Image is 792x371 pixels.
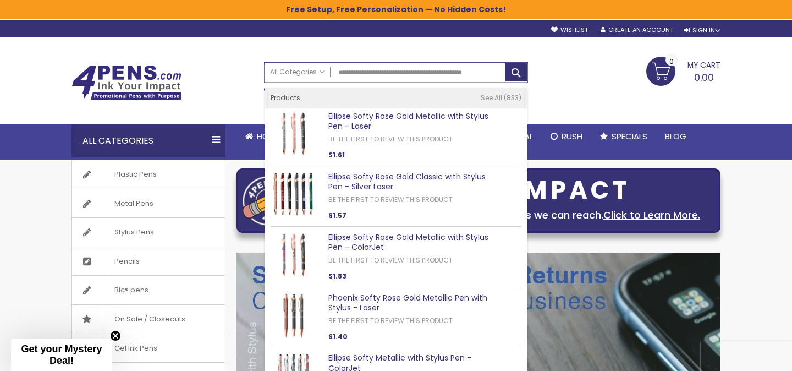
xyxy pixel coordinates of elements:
[271,172,316,217] img: Ellipse Softy Rose Gold Classic with Stylus Pen - Silver Laser
[694,70,714,84] span: 0.00
[328,255,453,265] a: Be the first to review this product
[328,232,488,253] a: Ellipse Softy Rose Gold Metallic with Stylus Pen - ColorJet
[103,334,168,363] span: Gel Ink Pens
[603,208,700,222] a: Click to Learn More.
[328,134,453,144] a: Be the first to review this product
[328,271,346,281] span: $1.83
[646,57,721,84] a: 0.00 0
[601,26,673,34] a: Create an Account
[271,232,316,277] img: Ellipse Softy Rose Gold Metallic with Stylus Pen - ColorJet
[328,171,486,193] a: Ellipse Softy Rose Gold Classic with Stylus Pen - Silver Laser
[11,339,112,371] div: Get your Mystery Deal!Close teaser
[243,176,298,226] img: four_pen_logo.png
[103,189,164,218] span: Metal Pens
[237,124,288,149] a: Home
[481,93,502,102] span: See All
[103,305,196,334] span: On Sale / Closeouts
[612,130,647,142] span: Specials
[328,150,345,160] span: $1.61
[71,124,226,157] div: All Categories
[71,65,182,100] img: 4Pens Custom Pens and Promotional Products
[271,293,316,338] img: Phoenix Softy Rose Gold Metallic Pen with Stylus - Laser
[72,247,225,276] a: Pencils
[656,124,695,149] a: Blog
[328,316,453,325] a: Be the first to review this product
[504,93,521,102] span: 833
[72,334,225,363] a: Gel Ink Pens
[328,292,487,314] a: Phoenix Softy Rose Gold Metallic Pen with Stylus - Laser
[72,305,225,334] a: On Sale / Closeouts
[436,83,529,105] div: Free shipping on pen orders over $199
[328,211,346,220] span: $1.57
[684,26,721,35] div: Sign In
[328,332,348,341] span: $1.40
[701,341,792,371] iframe: Google Customer Reviews
[110,330,121,341] button: Close teaser
[103,160,168,189] span: Plastic Pens
[665,130,686,142] span: Blog
[669,56,674,67] span: 0
[551,26,588,34] a: Wishlist
[271,93,300,102] span: Products
[103,276,159,304] span: Bic® pens
[72,218,225,247] a: Stylus Pens
[270,68,325,77] span: All Categories
[257,130,279,142] span: Home
[72,160,225,189] a: Plastic Pens
[591,124,656,149] a: Specials
[481,94,521,102] a: See All 833
[562,130,582,142] span: Rush
[103,218,165,247] span: Stylus Pens
[542,124,591,149] a: Rush
[72,276,225,304] a: Bic® pens
[21,343,102,366] span: Get your Mystery Deal!
[103,247,151,276] span: Pencils
[265,63,331,81] a: All Categories
[271,111,316,156] img: Ellipse Softy Rose Gold Metallic with Stylus Pen - Laser
[72,189,225,218] a: Metal Pens
[328,195,453,204] a: Be the first to review this product
[328,111,488,132] a: Ellipse Softy Rose Gold Metallic with Stylus Pen - Laser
